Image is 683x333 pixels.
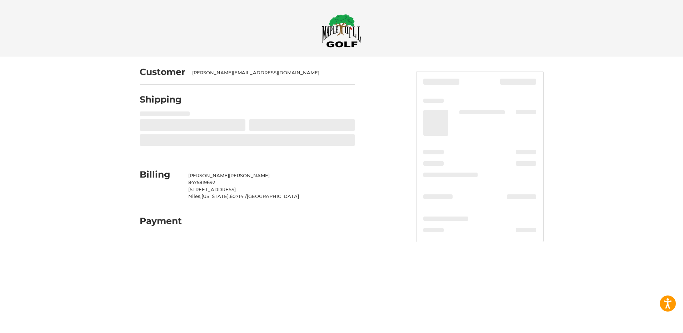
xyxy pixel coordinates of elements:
span: Niles, [188,193,201,199]
h2: Shipping [140,94,182,105]
h2: Customer [140,66,185,78]
span: [STREET_ADDRESS] [188,187,236,192]
span: 60714 / [230,193,247,199]
span: [US_STATE], [201,193,230,199]
div: [PERSON_NAME][EMAIL_ADDRESS][DOMAIN_NAME] [192,69,348,76]
span: 8475819692 [188,179,215,185]
img: Maple Hill Golf [322,14,361,48]
h2: Payment [140,215,182,227]
span: [GEOGRAPHIC_DATA] [247,193,299,199]
h2: Billing [140,169,181,180]
span: [PERSON_NAME] [188,173,229,178]
span: [PERSON_NAME] [229,173,270,178]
